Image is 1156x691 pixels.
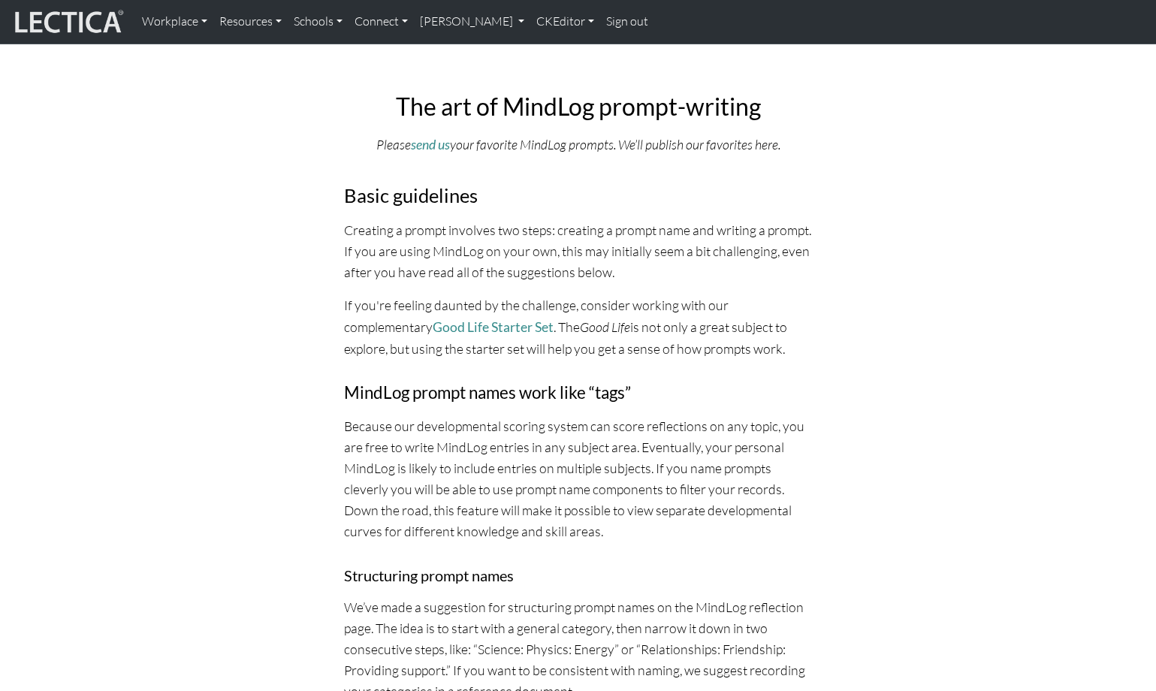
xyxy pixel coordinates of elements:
[600,6,654,38] a: Sign out
[433,319,554,335] a: Good Life Starter Set
[136,6,213,38] a: Workplace
[344,415,813,542] p: Because our developmental scoring system can score reflections on any topic, you are free to writ...
[344,294,813,358] p: If you're feeling daunted by the challenge, consider working with our complementary . The is not ...
[344,219,813,282] p: Creating a prompt involves two steps: creating a prompt name and writing a prompt. If you are usi...
[344,383,813,403] h4: MindLog prompt names work like “tags”
[530,6,600,38] a: CKEditor
[11,8,124,36] img: lecticalive
[414,6,530,38] a: [PERSON_NAME]
[344,566,813,584] h5: Structuring prompt names
[213,6,288,38] a: Resources
[344,184,813,207] h3: Basic guidelines
[376,136,411,152] i: Please
[411,137,450,152] a: send us
[580,318,630,335] i: Good Life
[450,136,780,152] i: your favorite MindLog prompts. We’ll publish our favorites here.
[349,6,414,38] a: Connect
[288,6,349,38] a: Schools
[344,92,813,121] h2: The art of MindLog prompt-writing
